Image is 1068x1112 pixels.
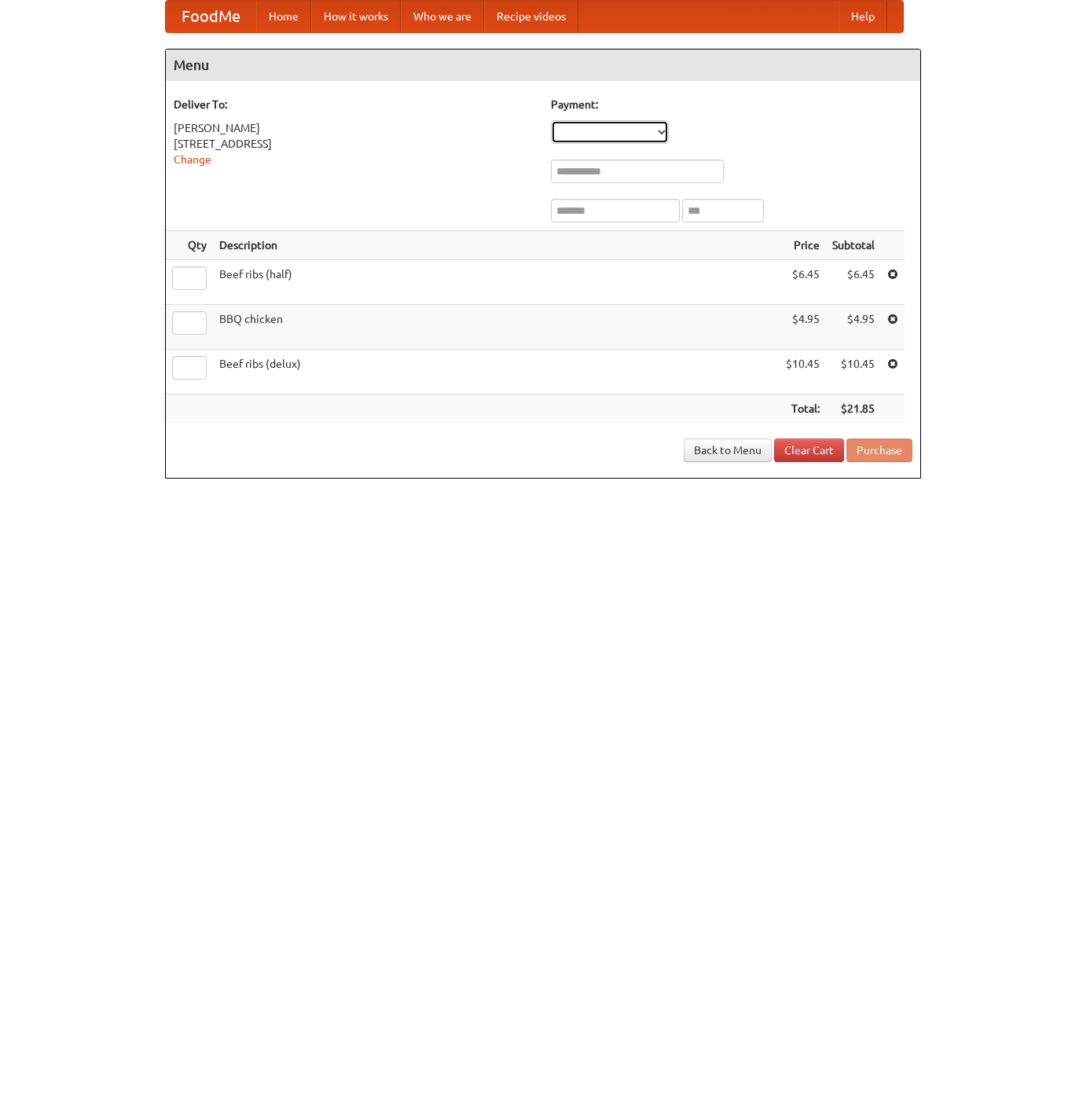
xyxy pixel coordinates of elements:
th: Description [213,231,780,260]
div: [PERSON_NAME] [174,120,535,136]
a: How it works [311,1,401,32]
th: $21.85 [826,395,881,424]
td: $10.45 [826,350,881,395]
a: Back to Menu [684,439,772,462]
h4: Menu [166,50,920,81]
td: $10.45 [780,350,826,395]
td: Beef ribs (half) [213,260,780,305]
a: Help [839,1,887,32]
a: Home [256,1,311,32]
td: $4.95 [826,305,881,350]
a: Clear Cart [774,439,844,462]
td: BBQ chicken [213,305,780,350]
a: Recipe videos [484,1,578,32]
th: Total: [780,395,826,424]
th: Qty [166,231,213,260]
h5: Payment: [551,97,912,112]
td: $4.95 [780,305,826,350]
h5: Deliver To: [174,97,535,112]
td: $6.45 [826,260,881,305]
td: Beef ribs (delux) [213,350,780,395]
button: Purchase [846,439,912,462]
a: Change [174,153,211,166]
a: FoodMe [166,1,256,32]
th: Price [780,231,826,260]
td: $6.45 [780,260,826,305]
div: [STREET_ADDRESS] [174,136,535,152]
a: Who we are [401,1,484,32]
th: Subtotal [826,231,881,260]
